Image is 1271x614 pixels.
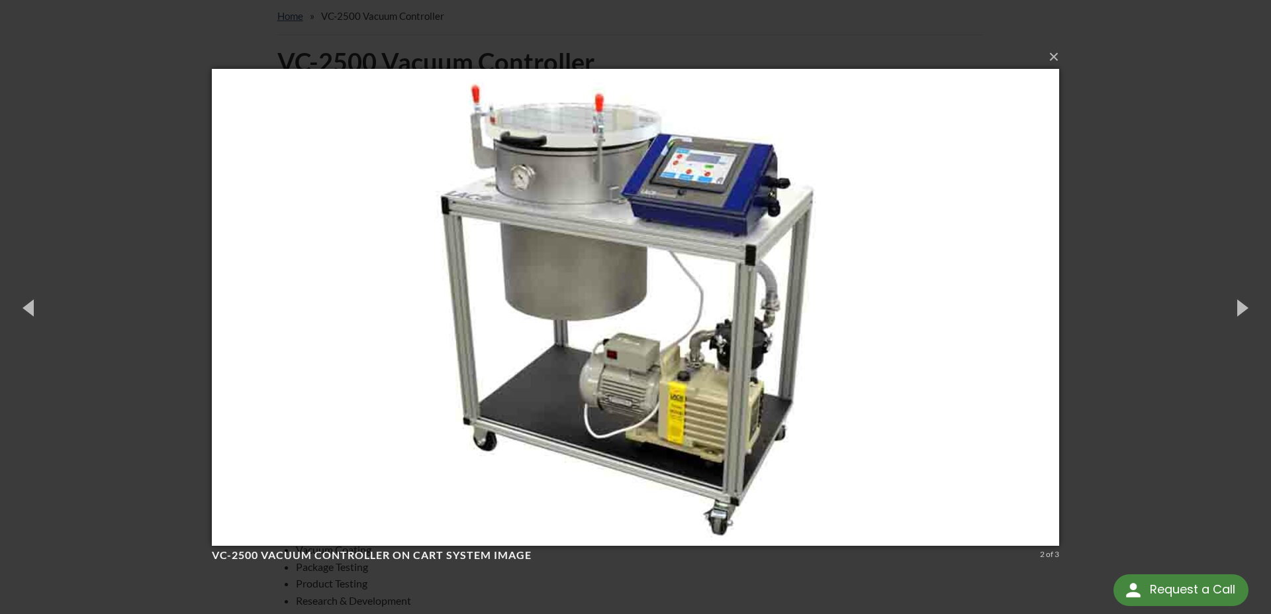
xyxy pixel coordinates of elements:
[216,42,1063,72] button: ×
[1211,271,1271,344] button: Next (Right arrow key)
[1040,548,1059,560] div: 2 of 3
[1113,574,1248,606] div: Request a Call
[1150,574,1235,605] div: Request a Call
[1123,580,1144,601] img: round button
[212,548,1035,562] h4: VC-2500 Vacuum Controller On Cart System image
[212,42,1059,572] img: VC-2500 Vacuum Controller On Cart System image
